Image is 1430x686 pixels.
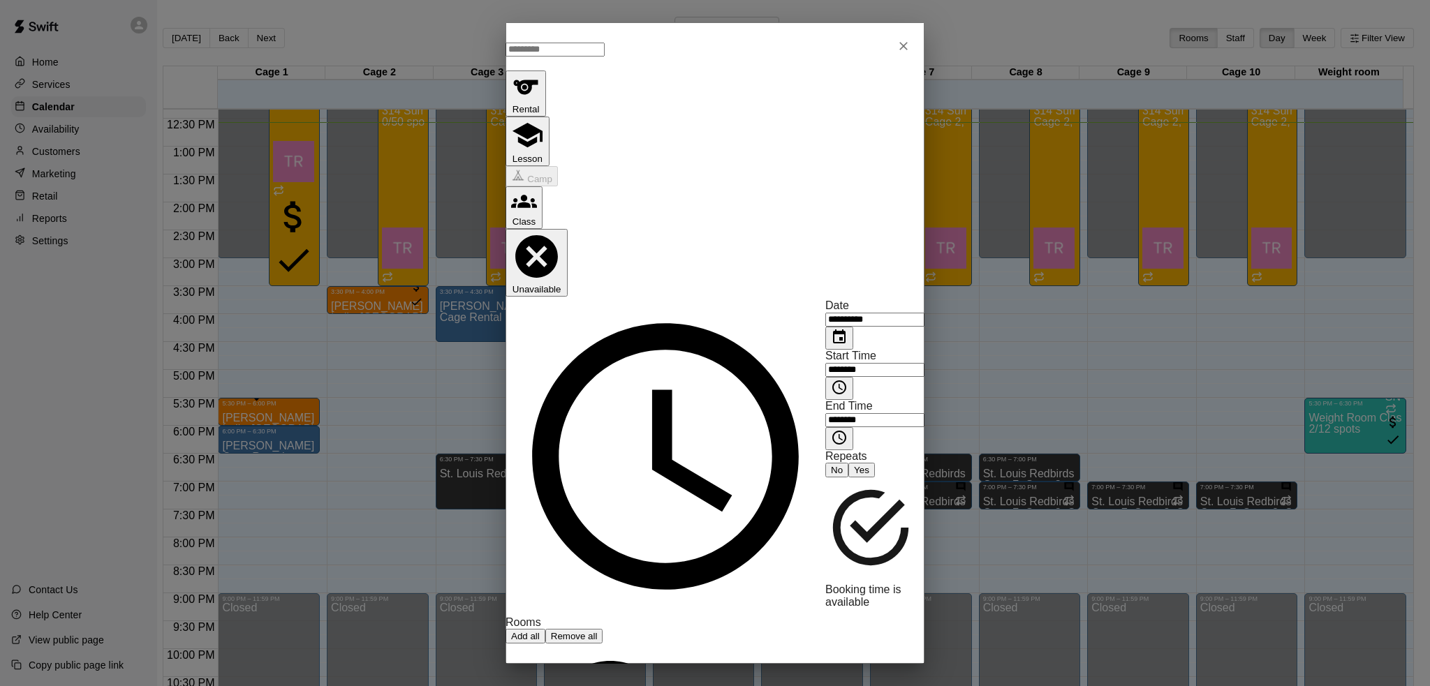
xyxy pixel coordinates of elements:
button: Add all [506,629,545,643]
div: Booking time is available [825,578,924,614]
span: Camps can only be created in the Services page [506,172,558,184]
button: Yes [848,463,875,477]
button: Choose date, selected date is Aug 12, 2025 [825,327,853,350]
span: Date [825,299,849,311]
button: No [825,463,848,477]
div: outlined button group [825,463,924,477]
svg: Timing [506,297,825,616]
button: Lesson [506,117,550,166]
span: Start Time [825,350,876,361]
button: Unavailable [506,229,568,297]
span: End Time [825,400,873,412]
button: Class [506,186,543,229]
button: Camp [506,166,558,186]
span: Repeats [825,450,867,462]
button: Choose time, selected time is 5:00 PM [825,377,853,400]
button: Rental [506,70,546,117]
button: Close [891,33,916,59]
span: Rooms [506,616,541,628]
button: Remove all [545,629,603,643]
button: Choose time, selected time is 5:30 PM [825,427,853,450]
